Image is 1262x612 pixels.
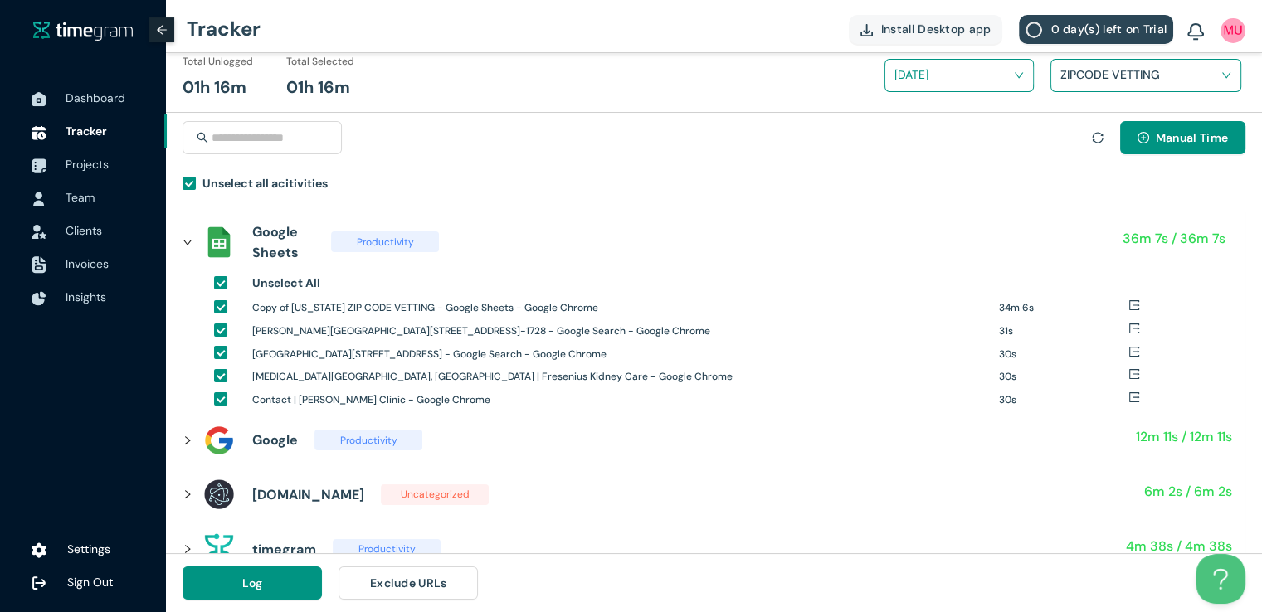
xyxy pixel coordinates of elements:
[197,132,208,143] span: search
[1126,536,1232,556] h1: 4m 38s / 4m 38s
[1123,228,1225,249] h1: 36m 7s / 36m 7s
[286,54,354,70] h1: Total Selected
[183,489,192,499] span: right
[252,369,987,385] h1: [MEDICAL_DATA][GEOGRAPHIC_DATA], [GEOGRAPHIC_DATA] | Fresenius Kidney Care - Google Chrome
[1120,121,1245,154] button: plus-circleManual Time
[202,478,236,511] img: assets%2Ficons%2Felectron-logo.png
[202,226,236,259] img: assets%2Ficons%2Fsheets_official.png
[1128,323,1140,334] span: export
[183,237,192,247] span: right
[286,75,350,100] h1: 01h 16m
[32,158,46,173] img: ProjectIcon
[1019,15,1173,44] button: 0 day(s) left on Trial
[999,392,1128,408] h1: 30s
[187,4,261,54] h1: Tracker
[202,532,236,566] img: assets%2Ficons%2Ftg.png
[183,54,253,70] h1: Total Unlogged
[66,289,106,304] span: Insights
[370,574,447,592] span: Exclude URLs
[67,542,110,556] span: Settings
[333,539,441,560] span: Productivity
[156,24,168,36] span: arrow-left
[66,190,95,205] span: Team
[860,24,873,36] img: DownloadApp
[252,274,320,292] h1: Unselect All
[32,256,46,274] img: InvoiceIcon
[314,430,422,450] span: Productivity
[66,223,102,238] span: Clients
[999,347,1128,362] h1: 30s
[252,392,987,408] h1: Contact | [PERSON_NAME] Clinic - Google Chrome
[252,300,987,316] h1: Copy of [US_STATE] ZIP CODE VETTING - Google Sheets - Google Chrome
[252,323,987,339] h1: [PERSON_NAME][GEOGRAPHIC_DATA][STREET_ADDRESS]-1728 - Google Search - Google Chrome
[881,20,992,38] span: Install Desktop app
[1060,62,1255,87] h1: ZIPCODE VETTING
[252,430,298,450] h1: Google
[849,15,1003,44] button: Install Desktop app
[67,575,113,590] span: Sign Out
[183,435,192,445] span: right
[66,256,109,271] span: Invoices
[252,347,987,362] h1: [GEOGRAPHIC_DATA][STREET_ADDRESS] - Google Search - Google Chrome
[32,125,46,140] img: TimeTrackerIcon
[381,484,489,505] span: Uncategorized
[183,75,246,100] h1: 01h 16m
[66,124,107,138] span: Tracker
[1196,554,1245,604] iframe: Toggle Customer Support
[339,566,478,600] button: Exclude URLs
[1144,481,1232,502] h1: 6m 2s / 6m 2s
[183,544,192,554] span: right
[32,291,46,306] img: InsightsIcon
[1128,391,1140,403] span: export
[183,566,322,600] button: Log
[999,323,1128,339] h1: 31s
[1128,346,1140,357] span: export
[999,300,1128,316] h1: 34m 6s
[999,369,1128,385] h1: 30s
[1187,23,1204,41] img: BellIcon
[1092,132,1104,143] span: sync
[32,225,46,239] img: InvoiceIcon
[32,92,46,107] img: DashboardIcon
[1050,20,1167,38] span: 0 day(s) left on Trial
[1138,132,1149,145] span: plus-circle
[1128,368,1140,380] span: export
[242,574,263,592] span: Log
[32,192,46,206] img: UserIcon
[202,174,328,192] h1: Unselect all acitivities
[1156,129,1228,147] span: Manual Time
[66,90,125,105] span: Dashboard
[33,20,133,41] a: timegram
[252,539,316,560] h1: timegram
[33,20,133,40] img: timegram
[202,424,236,457] img: assets%2Ficons%2Ficons8-google-240.png
[1221,18,1245,43] img: UserIcon
[66,157,109,172] span: Projects
[252,484,364,505] h1: [DOMAIN_NAME]
[252,221,314,263] h1: Google Sheets
[331,231,439,252] span: Productivity
[1136,426,1232,447] h1: 12m 11s / 12m 11s
[32,576,46,590] img: logOut.ca60ddd252d7bab9102ea2608abe0238.svg
[32,542,46,558] img: settings.78e04af822cf15d41b38c81147b09f22.svg
[1128,299,1140,311] span: export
